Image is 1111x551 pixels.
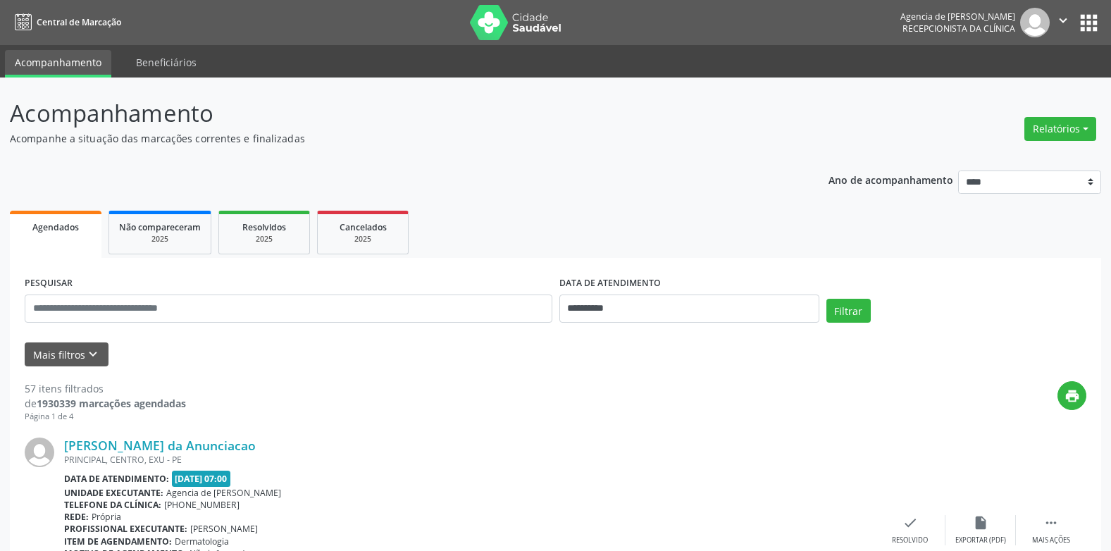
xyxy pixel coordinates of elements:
[902,515,918,531] i: check
[1024,117,1096,141] button: Relatórios
[119,234,201,244] div: 2025
[164,499,240,511] span: [PHONE_NUMBER]
[559,273,661,295] label: DATA DE ATENDIMENTO
[955,535,1006,545] div: Exportar (PDF)
[64,499,161,511] b: Telefone da clínica:
[64,523,187,535] b: Profissional executante:
[175,535,229,547] span: Dermatologia
[1032,535,1070,545] div: Mais ações
[25,438,54,467] img: img
[37,16,121,28] span: Central de Marcação
[900,11,1015,23] div: Agencia de [PERSON_NAME]
[902,23,1015,35] span: Recepcionista da clínica
[64,438,256,453] a: [PERSON_NAME] da Anunciacao
[25,381,186,396] div: 57 itens filtrados
[25,342,108,367] button: Mais filtroskeyboard_arrow_down
[1055,13,1071,28] i: 
[229,234,299,244] div: 2025
[1065,388,1080,404] i: print
[37,397,186,410] strong: 1930339 marcações agendadas
[92,511,121,523] span: Própria
[1076,11,1101,35] button: apps
[25,411,186,423] div: Página 1 de 4
[10,11,121,34] a: Central de Marcação
[892,535,928,545] div: Resolvido
[64,487,163,499] b: Unidade executante:
[25,273,73,295] label: PESQUISAR
[190,523,258,535] span: [PERSON_NAME]
[1057,381,1086,410] button: print
[340,221,387,233] span: Cancelados
[119,221,201,233] span: Não compareceram
[1050,8,1076,37] button: 
[64,473,169,485] b: Data de atendimento:
[328,234,398,244] div: 2025
[1020,8,1050,37] img: img
[64,535,172,547] b: Item de agendamento:
[85,347,101,362] i: keyboard_arrow_down
[1043,515,1059,531] i: 
[828,171,953,188] p: Ano de acompanhamento
[172,471,231,487] span: [DATE] 07:00
[5,50,111,78] a: Acompanhamento
[64,454,875,466] div: PRINCIPAL, CENTRO, EXU - PE
[10,96,774,131] p: Acompanhamento
[10,131,774,146] p: Acompanhe a situação das marcações correntes e finalizadas
[25,396,186,411] div: de
[242,221,286,233] span: Resolvidos
[166,487,281,499] span: Agencia de [PERSON_NAME]
[32,221,79,233] span: Agendados
[64,511,89,523] b: Rede:
[973,515,988,531] i: insert_drive_file
[126,50,206,75] a: Beneficiários
[826,299,871,323] button: Filtrar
